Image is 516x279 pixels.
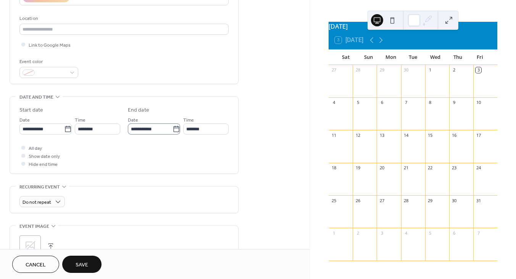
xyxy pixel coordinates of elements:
span: Link to Google Maps [29,41,71,49]
div: 9 [451,100,457,105]
span: Hide end time [29,161,58,169]
div: 22 [427,165,433,171]
div: Mon [379,50,402,65]
div: 14 [403,132,409,138]
div: 12 [355,132,361,138]
span: Event image [19,222,49,230]
span: Cancel [26,261,46,269]
div: 3 [476,67,481,73]
div: 31 [476,198,481,203]
span: Date [128,116,138,124]
div: 28 [355,67,361,73]
div: 2 [451,67,457,73]
div: Location [19,15,227,23]
div: 13 [379,132,385,138]
div: 28 [403,198,409,203]
div: 11 [331,132,337,138]
div: 6 [379,100,385,105]
div: 20 [379,165,385,171]
div: 29 [427,198,433,203]
div: 1 [427,67,433,73]
span: Do not repeat [23,198,51,207]
div: 5 [355,100,361,105]
div: 18 [331,165,337,171]
div: 27 [379,198,385,203]
div: 3 [379,230,385,236]
div: 2 [355,230,361,236]
button: Cancel [12,256,59,273]
div: 6 [451,230,457,236]
div: Wed [424,50,447,65]
span: Show date only [29,152,60,161]
div: 4 [403,230,409,236]
div: 27 [331,67,337,73]
div: Start date [19,106,43,114]
div: 15 [427,132,433,138]
div: 19 [355,165,361,171]
div: 24 [476,165,481,171]
div: ; [19,235,41,257]
div: 30 [403,67,409,73]
div: Thu [447,50,469,65]
div: 1 [331,230,337,236]
div: 30 [451,198,457,203]
span: All day [29,144,42,152]
span: Save [76,261,88,269]
div: Event color [19,58,77,66]
button: Save [62,256,102,273]
div: 26 [355,198,361,203]
div: 29 [379,67,385,73]
span: Date [19,116,30,124]
div: 23 [451,165,457,171]
div: 21 [403,165,409,171]
span: Date and time [19,93,53,101]
div: Sat [335,50,357,65]
span: Time [75,116,85,124]
div: Sun [357,50,380,65]
div: 10 [476,100,481,105]
div: 4 [331,100,337,105]
div: End date [128,106,149,114]
div: 8 [427,100,433,105]
div: 25 [331,198,337,203]
div: 7 [476,230,481,236]
div: 17 [476,132,481,138]
div: Tue [402,50,424,65]
span: Recurring event [19,183,60,191]
span: Time [183,116,194,124]
div: [DATE] [329,22,497,31]
div: Fri [469,50,491,65]
div: 7 [403,100,409,105]
div: 5 [427,230,433,236]
div: 16 [451,132,457,138]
